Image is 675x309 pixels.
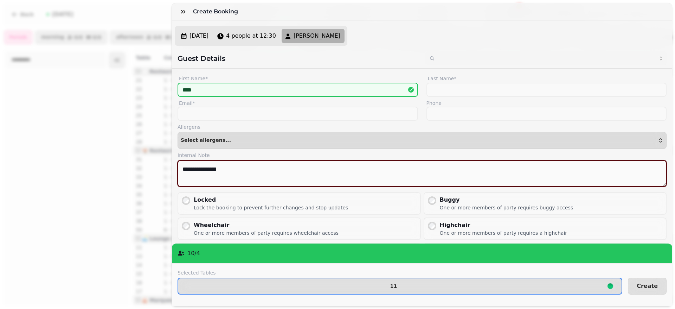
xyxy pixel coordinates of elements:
[440,229,567,237] div: One or more members of party requires a highchair
[187,249,200,258] p: 10 / 4
[178,74,418,83] label: First Name*
[194,221,339,229] div: Wheelchair
[426,100,667,107] label: Phone
[628,278,667,295] button: Create
[390,284,397,289] p: 11
[294,32,340,40] span: [PERSON_NAME]
[426,74,667,83] label: Last Name*
[637,283,658,289] span: Create
[194,229,339,237] div: One or more members of party requires wheelchair access
[178,124,667,131] label: Allergens
[178,152,667,159] label: Internal Note
[194,204,348,211] div: Lock the booking to prevent further changes and stop updates
[178,53,419,63] h2: Guest Details
[178,132,667,149] button: Select allergens...
[193,7,241,16] h3: Create Booking
[440,196,573,204] div: Buggy
[440,204,573,211] div: One or more members of party requires buggy access
[178,269,622,276] label: Selected Tables
[440,221,567,229] div: Highchair
[226,32,276,40] span: 4 people at 12:30
[194,196,348,204] div: Locked
[189,32,208,40] span: [DATE]
[178,278,622,295] button: 11
[178,100,418,107] label: Email*
[181,138,231,143] span: Select allergens...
